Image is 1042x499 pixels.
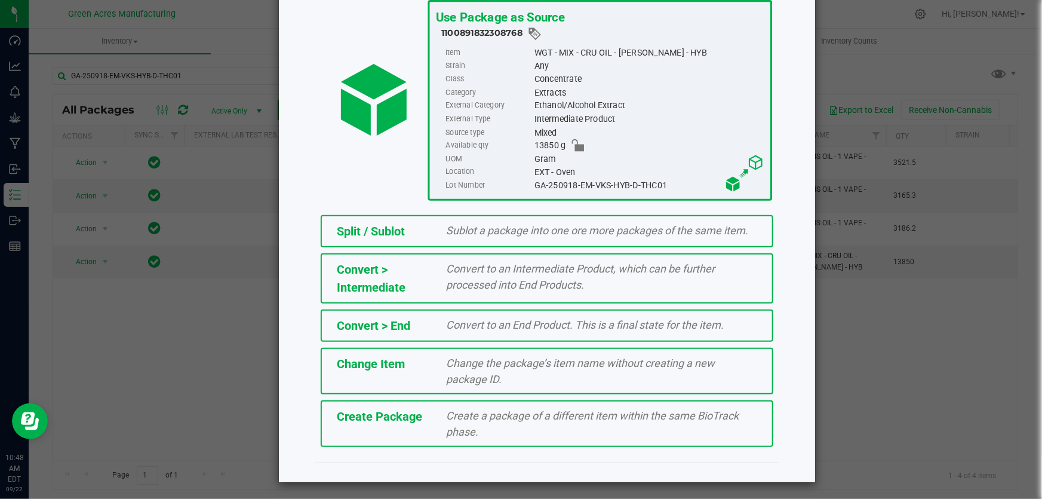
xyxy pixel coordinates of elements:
[441,26,764,41] div: 1100891832308768
[337,357,405,371] span: Change Item
[445,86,531,99] label: Category
[445,99,531,112] label: External Category
[445,139,531,152] label: Available qty
[534,126,764,139] div: Mixed
[534,99,764,112] div: Ethanol/Alcohol Extract
[12,403,48,439] iframe: Resource center
[534,166,764,179] div: EXT - Oven
[447,262,715,291] span: Convert to an Intermediate Product, which can be further processed into End Products.
[445,166,531,179] label: Location
[337,409,422,424] span: Create Package
[337,224,405,238] span: Split / Sublot
[445,152,531,166] label: UOM
[534,152,764,166] div: Gram
[447,409,739,438] span: Create a package of a different item within the same BioTrack phase.
[445,59,531,72] label: Strain
[534,112,764,125] div: Intermediate Product
[447,357,715,385] span: Change the package’s item name without creating a new package ID.
[436,10,565,25] span: Use Package as Source
[534,46,764,59] div: WGT - MIX - CRU OIL - [PERSON_NAME] - HYB
[534,73,764,86] div: Concentrate
[337,319,410,333] span: Convert > End
[534,86,764,99] div: Extracts
[534,59,764,72] div: Any
[445,46,531,59] label: Item
[534,179,764,192] div: GA-250918-EM-VKS-HYB-D-THC01
[447,319,724,331] span: Convert to an End Product. This is a final state for the item.
[337,262,405,295] span: Convert > Intermediate
[447,224,749,237] span: Sublot a package into one ore more packages of the same item.
[534,139,566,152] span: 13850 g
[445,179,531,192] label: Lot Number
[445,126,531,139] label: Source type
[445,73,531,86] label: Class
[445,112,531,125] label: External Type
